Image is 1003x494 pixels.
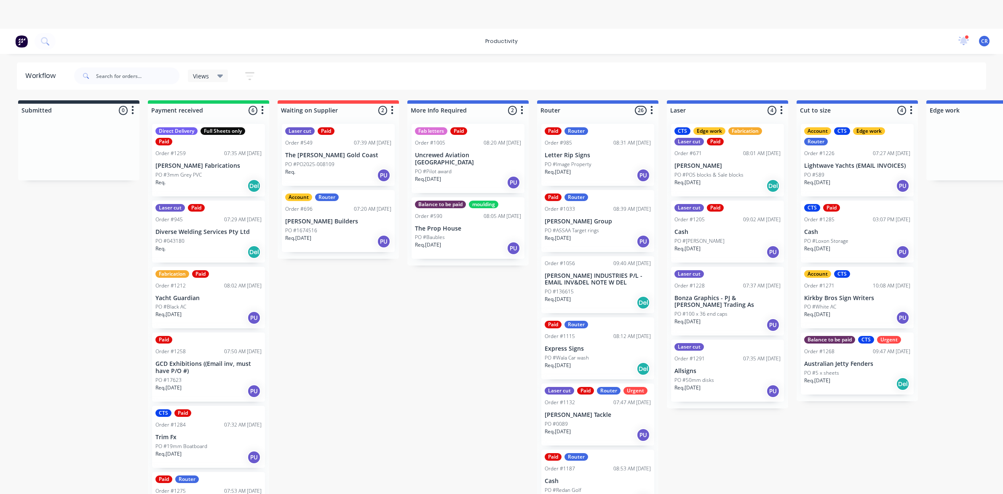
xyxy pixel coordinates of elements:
[545,218,651,225] p: [PERSON_NAME] Group
[469,201,498,208] div: moulding
[613,399,651,406] div: 07:47 AM [DATE]
[192,270,209,278] div: Paid
[315,193,339,201] div: Router
[981,38,988,45] span: CR
[674,282,705,290] div: Order #1228
[674,343,704,351] div: Laser cut
[285,127,315,135] div: Laser cut
[613,465,651,473] div: 08:53 AM [DATE]
[155,311,182,318] p: Req. [DATE]
[637,296,650,309] div: Del
[175,475,199,483] div: Router
[674,270,704,278] div: Laser cut
[801,333,914,395] div: Balance to be paidCTSUrgentOrder #126809:47 AM [DATE]Australian Jetty FendersPO #5 x sheetsReq.[D...
[858,336,874,344] div: CTS
[873,150,910,157] div: 07:27 AM [DATE]
[224,216,262,223] div: 07:29 AM [DATE]
[247,451,261,464] div: PU
[637,428,650,442] div: PU
[155,282,186,290] div: Order #1212
[674,204,704,212] div: Laser cut
[25,71,60,81] div: Workflow
[743,282,781,290] div: 07:37 AM [DATE]
[896,311,909,325] div: PU
[224,150,262,157] div: 07:35 AM [DATE]
[804,245,830,252] p: Req. [DATE]
[613,260,651,267] div: 09:40 AM [DATE]
[801,201,914,263] div: CTSPaidOrder #128503:07 PM [DATE]CashPO #Loxon StorageReq.[DATE]PU
[674,310,728,318] p: PO #100 x 36 end caps
[545,168,571,176] p: Req. [DATE]
[247,245,261,259] div: Del
[613,333,651,340] div: 08:12 AM [DATE]
[804,204,820,212] div: CTS
[155,360,262,375] p: GCD Exhibitions ((Email inv, must have P/O #)
[804,138,828,145] div: Router
[545,272,651,287] p: [PERSON_NAME] INDUSTRIES P/L - EMAIL INV&DEL NOTE W DEL
[481,35,522,48] div: productivity
[804,171,824,179] p: PO #589
[707,204,724,212] div: Paid
[674,228,781,236] p: Cash
[804,237,848,245] p: PO #Loxon Storage
[674,171,744,179] p: PO #POS blocks & Sale blocks
[247,384,261,398] div: PU
[545,420,568,428] p: PO #0089
[354,139,391,147] div: 07:39 AM [DATE]
[804,282,834,290] div: Order #1271
[155,434,262,441] p: Trim Fx
[545,453,562,461] div: Paid
[224,421,262,429] div: 07:32 AM [DATE]
[152,124,265,196] div: Direct DeliveryFull Sheets onlyPaidOrder #125907:35 AM [DATE][PERSON_NAME] FabricationsPO #3mm Gr...
[674,179,701,186] p: Req. [DATE]
[743,355,781,362] div: 07:35 AM [DATE]
[564,127,588,135] div: Router
[974,465,995,486] iframe: Intercom live chat
[155,421,186,429] div: Order #1284
[671,124,784,196] div: CTSEdge workFabricationLaser cutPaidOrder #67108:01 AM [DATE][PERSON_NAME]PO #POS blocks & Sale b...
[541,256,654,314] div: Order #105609:40 AM [DATE][PERSON_NAME] INDUSTRIES P/L - EMAIL INV&DEL NOTE W DELPO #136615Req.[D...
[96,67,179,84] input: Search for orders...
[224,282,262,290] div: 08:02 AM [DATE]
[545,333,575,340] div: Order #1115
[285,139,313,147] div: Order #549
[637,169,650,182] div: PU
[877,336,901,344] div: Urgent
[804,162,910,169] p: Lightwave Yachts (EMAIL INVOICES)
[873,282,910,290] div: 10:08 AM [DATE]
[896,179,909,193] div: PU
[545,139,572,147] div: Order #985
[415,168,452,175] p: PO #Pilot award
[152,267,265,329] div: FabricationPaidOrder #121208:02 AM [DATE]Yacht GuardianPO #Black ACReq.[DATE]PU
[545,161,591,168] p: PO #Image Property
[766,318,780,332] div: PU
[155,450,182,458] p: Req. [DATE]
[674,237,725,245] p: PO #[PERSON_NAME]
[247,311,261,325] div: PU
[541,317,654,379] div: PaidRouterOrder #111508:12 AM [DATE]Express SignsPO #Wala Car washReq.[DATE]Del
[155,270,189,278] div: Fabrication
[415,175,441,183] p: Req. [DATE]
[377,235,391,248] div: PU
[674,138,704,145] div: Laser cut
[415,201,466,208] div: Balance to be paid
[834,270,850,278] div: CTS
[541,190,654,252] div: PaidRouterOrder #103308:39 AM [DATE][PERSON_NAME] GroupPO #ASSAA Target ringsReq.[DATE]PU
[155,228,262,236] p: Diverse Welding Services Pty Ltd
[545,387,574,395] div: Laser cut
[201,127,245,135] div: Full Sheets only
[766,384,780,398] div: PU
[545,399,575,406] div: Order #1132
[155,138,172,145] div: Paid
[545,465,575,473] div: Order #1187
[804,336,855,344] div: Balance to be paid
[613,205,651,213] div: 08:39 AM [DATE]
[674,216,705,223] div: Order #1205
[674,384,701,392] p: Req. [DATE]
[155,245,166,252] p: Req.
[804,179,830,186] p: Req. [DATE]
[224,348,262,355] div: 07:50 AM [DATE]
[674,376,714,384] p: PO #50mm disks
[637,235,650,248] div: PU
[174,409,191,417] div: Paid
